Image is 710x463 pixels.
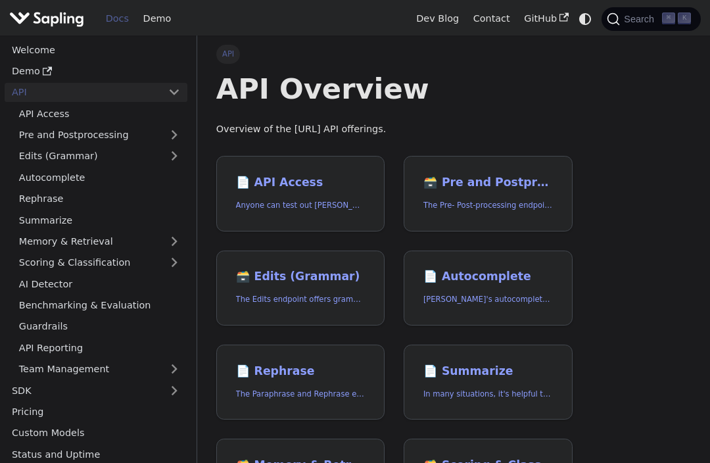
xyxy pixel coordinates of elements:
[12,210,187,230] a: Summarize
[404,156,573,231] a: 🗃️ Pre and PostprocessingThe Pre- Post-processing endpoints offer tools for preparing your text d...
[12,360,187,379] a: Team Management
[216,45,573,63] nav: Breadcrumbs
[620,14,662,24] span: Search
[12,168,187,187] a: Autocomplete
[423,176,553,190] h2: Pre and Postprocessing
[216,345,385,420] a: 📄️ RephraseThe Paraphrase and Rephrase endpoints offer paraphrasing for particular styles.
[5,83,161,102] a: API
[12,104,187,123] a: API Access
[12,126,187,145] a: Pre and Postprocessing
[216,156,385,231] a: 📄️ API AccessAnyone can test out [PERSON_NAME]'s API. To get started with the API, simply:
[236,293,366,306] p: The Edits endpoint offers grammar and spell checking.
[423,270,553,284] h2: Autocomplete
[409,9,465,29] a: Dev Blog
[9,9,84,28] img: Sapling.ai
[404,345,573,420] a: 📄️ SummarizeIn many situations, it's helpful to summarize a longer document into a shorter, more ...
[576,9,595,28] button: Switch between dark and light mode (currently system mode)
[12,189,187,208] a: Rephrase
[236,270,366,284] h2: Edits (Grammar)
[12,147,187,166] a: Edits (Grammar)
[12,253,187,272] a: Scoring & Classification
[423,293,553,306] p: Sapling's autocomplete provides predictions of the next few characters or words
[161,83,187,102] button: Collapse sidebar category 'API'
[9,9,89,28] a: Sapling.ai
[602,7,700,31] button: Search (Command+K)
[12,232,187,251] a: Memory & Retrieval
[5,402,187,422] a: Pricing
[423,199,553,212] p: The Pre- Post-processing endpoints offer tools for preparing your text data for ingestation as we...
[136,9,178,29] a: Demo
[5,381,161,400] a: SDK
[236,199,366,212] p: Anyone can test out Sapling's API. To get started with the API, simply:
[236,364,366,379] h2: Rephrase
[662,12,675,24] kbd: ⌘
[216,71,573,107] h1: API Overview
[216,251,385,326] a: 🗃️ Edits (Grammar)The Edits endpoint offers grammar and spell checking.
[404,251,573,326] a: 📄️ Autocomplete[PERSON_NAME]'s autocomplete provides predictions of the next few characters or words
[5,424,187,443] a: Custom Models
[5,40,187,59] a: Welcome
[12,317,187,336] a: Guardrails
[12,296,187,315] a: Benchmarking & Evaluation
[678,12,691,24] kbd: K
[216,45,241,63] span: API
[517,9,575,29] a: GitHub
[12,338,187,357] a: API Reporting
[236,176,366,190] h2: API Access
[99,9,136,29] a: Docs
[5,62,187,81] a: Demo
[161,381,187,400] button: Expand sidebar category 'SDK'
[12,274,187,293] a: AI Detector
[423,388,553,401] p: In many situations, it's helpful to summarize a longer document into a shorter, more easily diges...
[236,388,366,401] p: The Paraphrase and Rephrase endpoints offer paraphrasing for particular styles.
[466,9,517,29] a: Contact
[216,122,573,137] p: Overview of the [URL] API offerings.
[423,364,553,379] h2: Summarize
